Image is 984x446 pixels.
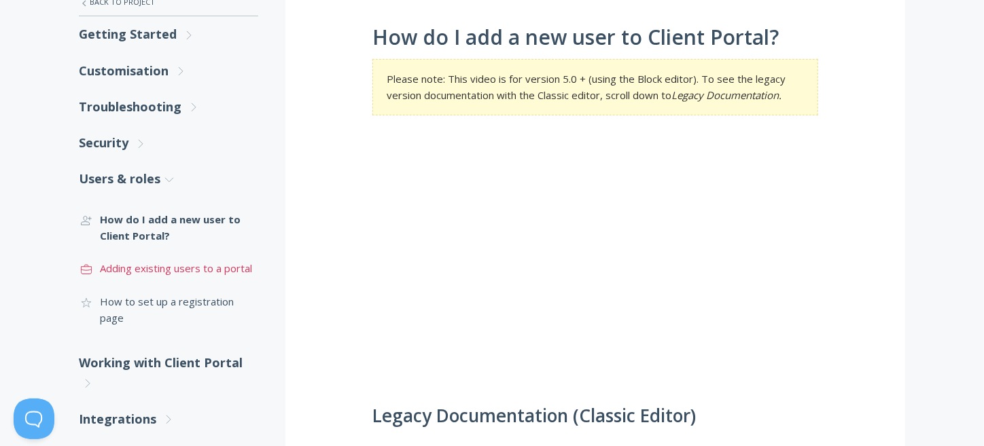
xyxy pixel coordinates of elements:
iframe: Toggle Customer Support [14,398,54,439]
a: How do I add a new user to Client Portal? [79,203,258,253]
a: Working with Client Portal [79,345,258,401]
a: Adding existing users to a portal [79,252,258,284]
h2: Legacy Documentation (Classic Editor) [372,406,818,426]
em: Legacy Documentation. [671,88,781,102]
a: Customisation [79,53,258,89]
a: Troubleshooting [79,89,258,125]
section: Please note: This video is for version 5.0 + (using the Block editor). To see the legacy version ... [372,59,818,115]
a: Users & roles [79,161,258,197]
iframe: Adding clients to Client Portal [372,136,818,386]
a: Integrations [79,401,258,437]
a: Security [79,125,258,161]
h1: How do I add a new user to Client Portal? [372,26,818,49]
a: Getting Started [79,16,258,52]
a: How to set up a registration page [79,285,258,335]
